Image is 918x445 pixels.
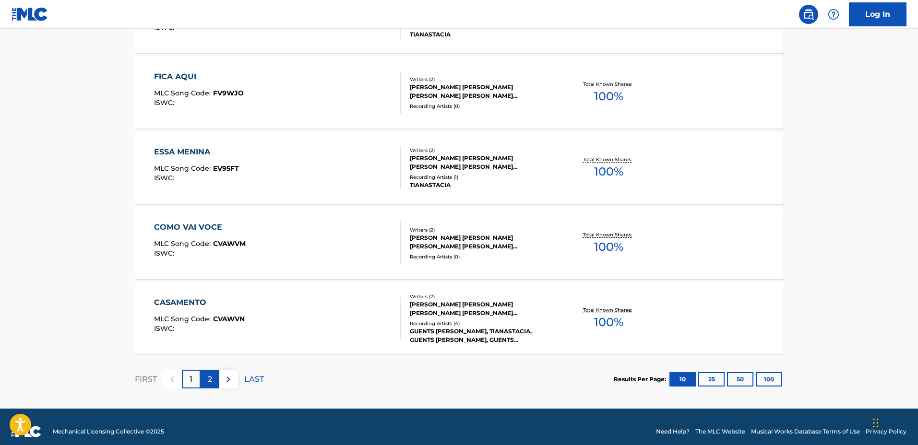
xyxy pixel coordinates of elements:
div: Recording Artists ( 4 ) [410,320,555,327]
p: 1 [190,374,192,385]
a: Log In [849,2,906,26]
a: COMO VAI VOCEMLC Song Code:CVAWVMISWC:Writers (2)[PERSON_NAME] [PERSON_NAME] [PERSON_NAME] [PERSO... [135,207,784,279]
p: Total Known Shares: [583,156,634,163]
div: TIANASTACIA [410,30,555,39]
div: Recording Artists ( 1 ) [410,174,555,181]
div: FICA AQUI [154,71,244,82]
a: ESSA MENINAMLC Song Code:EV95FTISWC:Writers (2)[PERSON_NAME] [PERSON_NAME] [PERSON_NAME] [PERSON_... [135,132,784,204]
div: GUENTS [PERSON_NAME], TIANASTACIA, GUENTS [PERSON_NAME], GUENTS [PERSON_NAME] [410,327,555,344]
p: Results Per Page: [614,375,668,384]
p: LAST [244,374,264,385]
span: CVAWVN [213,315,245,323]
a: Privacy Policy [866,427,906,436]
span: ISWC : [154,98,177,107]
div: ESSA MENINA [154,146,239,158]
div: Writers ( 2 ) [410,76,555,83]
img: MLC Logo [12,7,48,21]
span: ISWC : [154,324,177,333]
a: Musical Works Database Terms of Use [751,427,860,436]
span: ISWC : [154,249,177,258]
span: MLC Song Code : [154,89,213,97]
span: 100 % [594,238,623,256]
a: CASAMENTOMLC Song Code:CVAWVNISWC:Writers (2)[PERSON_NAME] [PERSON_NAME] [PERSON_NAME] [PERSON_NA... [135,282,784,354]
span: MLC Song Code : [154,315,213,323]
button: 100 [756,372,782,386]
div: Writers ( 2 ) [410,293,555,300]
span: Mechanical Licensing Collective © 2025 [53,427,164,436]
span: FV9WJO [213,89,244,97]
span: 100 % [594,88,623,105]
span: MLC Song Code : [154,164,213,173]
a: The MLC Website [695,427,745,436]
div: CASAMENTO [154,297,245,308]
iframe: Chat Widget [870,399,918,445]
p: Total Known Shares: [583,81,634,88]
span: ISWC : [154,174,177,182]
a: FICA AQUIMLC Song Code:FV9WJOISWC:Writers (2)[PERSON_NAME] [PERSON_NAME] [PERSON_NAME] [PERSON_NA... [135,57,784,129]
span: 100 % [594,163,623,180]
button: 10 [669,372,696,386]
div: Arrastar [873,409,879,437]
a: Need Help? [656,427,690,436]
span: 100 % [594,314,623,331]
div: [PERSON_NAME] [PERSON_NAME] [PERSON_NAME] [PERSON_NAME] [PERSON_NAME] [410,154,555,171]
div: Writers ( 2 ) [410,147,555,154]
img: logo [12,426,41,437]
div: [PERSON_NAME] [PERSON_NAME] [PERSON_NAME] [PERSON_NAME] [PERSON_NAME] [410,300,555,317]
div: [PERSON_NAME] [PERSON_NAME] [PERSON_NAME] [PERSON_NAME] [PERSON_NAME] [410,234,555,251]
div: Recording Artists ( 0 ) [410,253,555,260]
img: help [828,9,839,20]
div: Recording Artists ( 0 ) [410,103,555,110]
p: Total Known Shares: [583,306,634,314]
div: Writers ( 2 ) [410,226,555,234]
div: Widget de chat [870,399,918,445]
div: TIANASTACIA [410,181,555,189]
span: CVAWVM [213,239,246,248]
button: 50 [727,372,753,386]
div: COMO VAI VOCE [154,222,246,233]
img: search [803,9,814,20]
p: Total Known Shares: [583,231,634,238]
span: EV95FT [213,164,239,173]
div: [PERSON_NAME] [PERSON_NAME] [PERSON_NAME] [PERSON_NAME] [PERSON_NAME] [410,83,555,100]
img: right [223,374,234,385]
button: 25 [698,372,725,386]
div: Help [824,5,843,24]
p: FIRST [135,374,157,385]
span: MLC Song Code : [154,239,213,248]
a: Public Search [799,5,818,24]
p: 2 [208,374,212,385]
